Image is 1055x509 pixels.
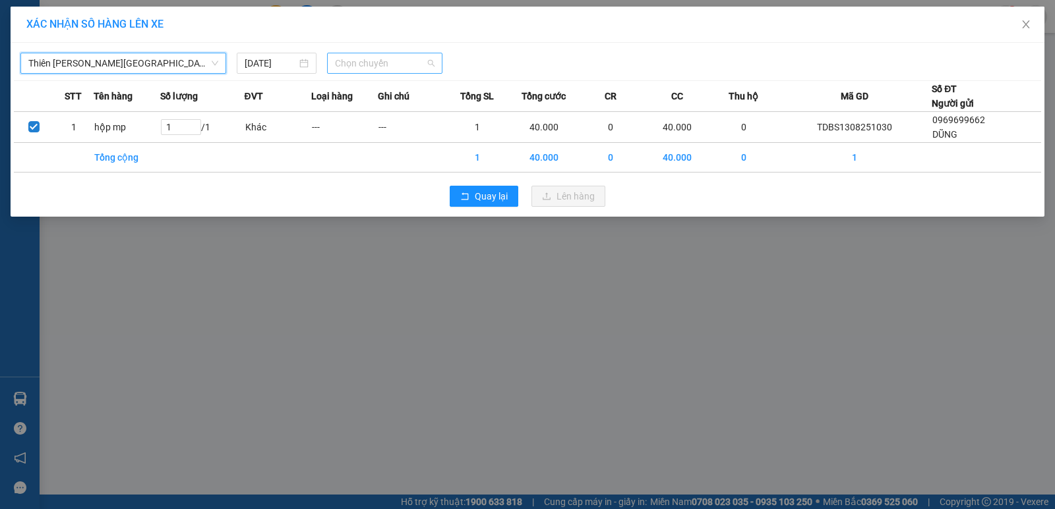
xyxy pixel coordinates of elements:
span: CR [605,89,617,103]
span: ĐVT [245,89,263,103]
td: 0 [578,143,644,173]
td: 0 [578,112,644,143]
span: STT [65,89,82,103]
td: Tổng cộng [94,143,160,173]
img: logo.jpg [16,16,115,82]
span: Quay lại [475,189,508,203]
span: Loại hàng [311,89,353,103]
span: Thu hộ [729,89,758,103]
td: Khác [245,112,311,143]
td: 0 [711,112,777,143]
td: --- [311,112,378,143]
input: 13/08/2025 [245,56,297,70]
td: 40.000 [511,112,578,143]
button: rollbackQuay lại [450,186,518,207]
td: / 1 [160,112,244,143]
span: close [1021,19,1031,30]
span: DŨNG [932,129,957,140]
span: Mã GD [841,89,868,103]
span: Tên hàng [94,89,133,103]
td: 40.000 [644,143,711,173]
button: Close [1008,7,1044,43]
td: 40.000 [511,143,578,173]
td: 1 [777,143,932,173]
td: 40.000 [644,112,711,143]
td: 1 [444,143,511,173]
span: Tổng SL [460,89,494,103]
b: GỬI : VP Thiên [PERSON_NAME] [16,90,159,134]
td: 1 [54,112,94,143]
span: 0969699662 [932,115,985,125]
td: 1 [444,112,511,143]
td: hộp mp [94,112,160,143]
td: TDBS1308251030 [777,112,932,143]
span: Tổng cước [522,89,566,103]
button: uploadLên hàng [531,186,605,207]
td: 0 [711,143,777,173]
span: XÁC NHẬN SỐ HÀNG LÊN XE [26,18,164,30]
span: Chọn chuyến [335,53,435,73]
span: Thiên Đường Bảo Sơn - Thái Nguyên [28,53,218,73]
span: CC [671,89,683,103]
li: 271 - [PERSON_NAME] - [GEOGRAPHIC_DATA] - [GEOGRAPHIC_DATA] [123,32,551,49]
div: Số ĐT Người gửi [932,82,974,111]
span: rollback [460,192,469,202]
span: Số lượng [160,89,198,103]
